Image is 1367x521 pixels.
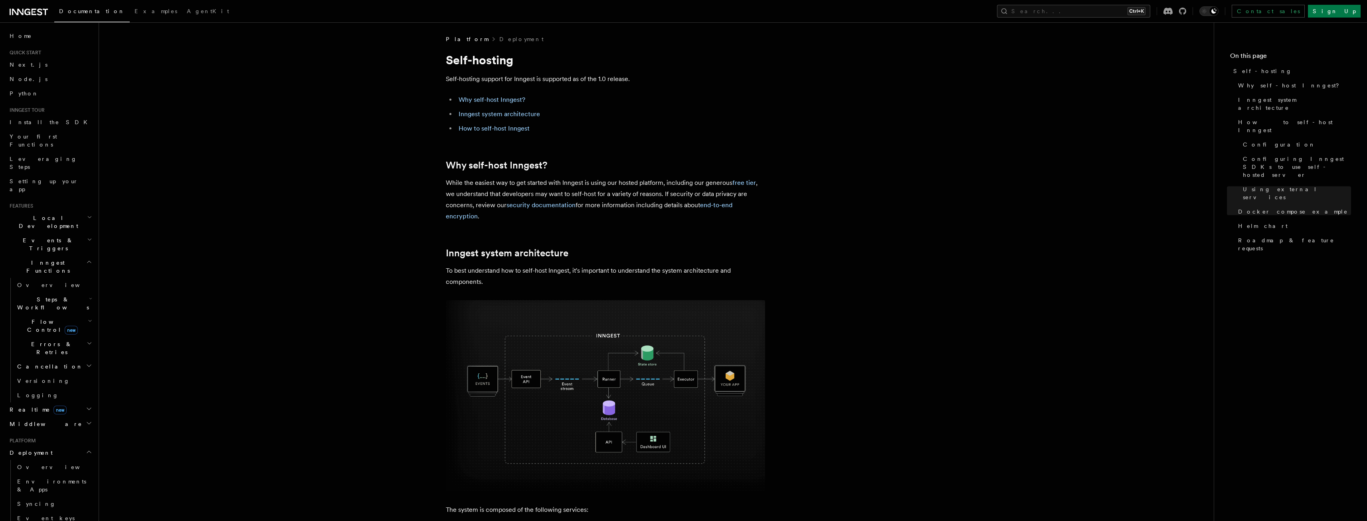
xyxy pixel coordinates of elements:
[1235,204,1351,219] a: Docker compose example
[14,278,94,292] a: Overview
[6,29,94,43] a: Home
[14,460,94,474] a: Overview
[1238,96,1351,112] span: Inngest system architecture
[1238,118,1351,134] span: How to self-host Inngest
[10,61,47,68] span: Next.js
[1308,5,1361,18] a: Sign Up
[499,35,544,43] a: Deployment
[1243,185,1351,201] span: Using external services
[1240,182,1351,204] a: Using external services
[14,318,88,334] span: Flow Control
[459,125,530,132] a: How to self-host Inngest
[59,8,125,14] span: Documentation
[997,5,1150,18] button: Search...Ctrl+K
[1240,137,1351,152] a: Configuration
[6,129,94,152] a: Your first Functions
[10,156,77,170] span: Leveraging Steps
[1238,222,1288,230] span: Helm chart
[6,214,87,230] span: Local Development
[6,107,45,113] span: Inngest tour
[6,115,94,129] a: Install the SDK
[14,497,94,511] a: Syncing
[1230,51,1351,64] h4: On this page
[14,474,94,497] a: Environments & Apps
[459,96,525,103] a: Why self-host Inngest?
[1238,236,1351,252] span: Roadmap & feature requests
[1235,115,1351,137] a: How to self-host Inngest
[17,378,70,384] span: Versioning
[54,2,130,22] a: Documentation
[14,359,94,374] button: Cancellation
[446,265,765,287] p: To best understand how to self-host Inngest, it's important to understand the system architecture...
[6,211,94,233] button: Local Development
[6,449,53,457] span: Deployment
[446,35,488,43] span: Platform
[53,406,67,414] span: new
[1230,64,1351,78] a: Self-hosting
[14,292,94,315] button: Steps & Workflows
[1233,67,1292,75] span: Self-hosting
[6,417,94,431] button: Middleware
[1238,81,1345,89] span: Why self-host Inngest?
[6,236,87,252] span: Events & Triggers
[732,179,756,186] a: free tier
[65,326,78,335] span: new
[6,203,33,209] span: Features
[6,446,94,460] button: Deployment
[6,86,94,101] a: Python
[10,133,57,148] span: Your first Functions
[182,2,234,22] a: AgentKit
[17,501,56,507] span: Syncing
[506,201,576,209] a: security documentation
[1199,6,1219,16] button: Toggle dark mode
[6,259,86,275] span: Inngest Functions
[14,295,89,311] span: Steps & Workflows
[17,392,59,398] span: Logging
[6,57,94,72] a: Next.js
[6,420,82,428] span: Middleware
[1243,141,1316,149] span: Configuration
[1238,208,1348,216] span: Docker compose example
[1128,7,1145,15] kbd: Ctrl+K
[14,340,87,356] span: Errors & Retries
[6,72,94,86] a: Node.js
[1232,5,1305,18] a: Contact sales
[1235,78,1351,93] a: Why self-host Inngest?
[10,32,32,40] span: Home
[10,119,92,125] span: Install the SDK
[446,504,765,515] p: The system is composed of the following services:
[6,233,94,256] button: Events & Triggers
[6,174,94,196] a: Setting up your app
[6,152,94,174] a: Leveraging Steps
[130,2,182,22] a: Examples
[446,160,547,171] a: Why self-host Inngest?
[446,248,568,259] a: Inngest system architecture
[14,388,94,402] a: Logging
[6,402,94,417] button: Realtimenew
[1240,152,1351,182] a: Configuring Inngest SDKs to use self-hosted server
[14,337,94,359] button: Errors & Retries
[6,406,67,414] span: Realtime
[135,8,177,14] span: Examples
[6,256,94,278] button: Inngest Functions
[17,464,99,470] span: Overview
[14,363,83,370] span: Cancellation
[446,300,765,491] img: Inngest system architecture diagram
[446,73,765,85] p: Self-hosting support for Inngest is supported as of the 1.0 release.
[17,282,99,288] span: Overview
[6,438,36,444] span: Platform
[446,53,765,67] h1: Self-hosting
[187,8,229,14] span: AgentKit
[6,278,94,402] div: Inngest Functions
[1235,219,1351,233] a: Helm chart
[10,178,78,192] span: Setting up your app
[1235,233,1351,256] a: Roadmap & feature requests
[1235,93,1351,115] a: Inngest system architecture
[6,50,41,56] span: Quick start
[10,90,39,97] span: Python
[446,177,765,222] p: While the easiest way to get started with Inngest is using our hosted platform, including our gen...
[14,315,94,337] button: Flow Controlnew
[1243,155,1351,179] span: Configuring Inngest SDKs to use self-hosted server
[10,76,47,82] span: Node.js
[17,478,86,493] span: Environments & Apps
